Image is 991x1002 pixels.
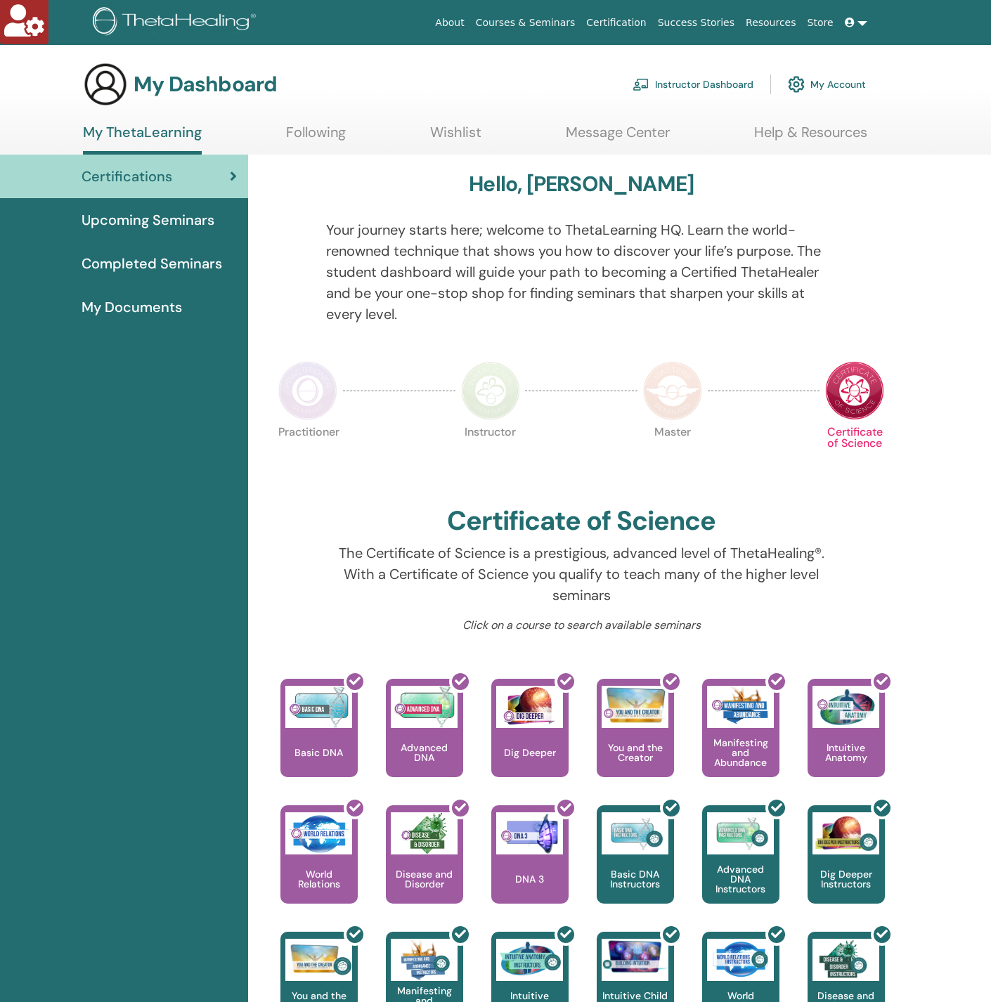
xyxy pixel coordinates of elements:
[386,743,463,762] p: Advanced DNA
[82,166,172,187] span: Certifications
[702,864,779,894] p: Advanced DNA Instructors
[461,427,520,486] p: Instructor
[602,939,668,973] img: Intuitive Child In Me Instructors
[82,253,222,274] span: Completed Seminars
[391,939,458,981] img: Manifesting and Abundance Instructors
[430,124,481,151] a: Wishlist
[491,805,569,932] a: DNA 3 DNA 3
[825,361,884,420] img: Certificate of Science
[754,124,867,151] a: Help & Resources
[808,743,885,762] p: Intuitive Anatomy
[391,812,458,854] img: Disease and Disorder
[566,124,670,151] a: Message Center
[633,78,649,91] img: chalkboard-teacher.svg
[285,812,352,854] img: World Relations
[391,686,458,728] img: Advanced DNA
[461,361,520,420] img: Instructor
[83,62,128,107] img: generic-user-icon.jpg
[491,679,569,805] a: Dig Deeper Dig Deeper
[740,10,802,36] a: Resources
[498,748,562,757] p: Dig Deeper
[597,679,674,805] a: You and the Creator You and the Creator
[93,7,261,39] img: logo.png
[643,427,702,486] p: Master
[812,939,879,981] img: Disease and Disorder Instructors
[808,869,885,889] p: Dig Deeper Instructors
[82,209,214,230] span: Upcoming Seminars
[386,679,463,805] a: Advanced DNA Advanced DNA
[447,505,715,538] h2: Certificate of Science
[286,124,346,151] a: Following
[825,427,884,486] p: Certificate of Science
[326,617,836,634] p: Click on a course to search available seminars
[652,10,740,36] a: Success Stories
[702,738,779,767] p: Manifesting and Abundance
[581,10,652,36] a: Certification
[496,812,563,854] img: DNA 3
[496,686,563,728] img: Dig Deeper
[278,361,337,420] img: Practitioner
[386,805,463,932] a: Disease and Disorder Disease and Disorder
[469,171,694,197] h3: Hello, [PERSON_NAME]
[812,812,879,854] img: Dig Deeper Instructors
[707,939,774,981] img: World Relations Instructors
[278,427,337,486] p: Practitioner
[808,805,885,932] a: Dig Deeper Instructors Dig Deeper Instructors
[812,686,879,728] img: Intuitive Anatomy
[788,69,866,100] a: My Account
[707,686,774,728] img: Manifesting and Abundance
[280,805,358,932] a: World Relations World Relations
[597,805,674,932] a: Basic DNA Instructors Basic DNA Instructors
[285,686,352,728] img: Basic DNA
[702,805,779,932] a: Advanced DNA Instructors Advanced DNA Instructors
[470,10,581,36] a: Courses & Seminars
[326,219,836,325] p: Your journey starts here; welcome to ThetaLearning HQ. Learn the world-renowned technique that sh...
[808,679,885,805] a: Intuitive Anatomy Intuitive Anatomy
[280,869,358,889] p: World Relations
[82,297,182,318] span: My Documents
[602,686,668,724] img: You and the Creator
[643,361,702,420] img: Master
[496,939,563,981] img: Intuitive Anatomy Instructors
[602,812,668,854] img: Basic DNA Instructors
[597,743,674,762] p: You and the Creator
[386,869,463,889] p: Disease and Disorder
[83,124,202,155] a: My ThetaLearning
[326,542,836,606] p: The Certificate of Science is a prestigious, advanced level of ThetaHealing®. With a Certificate ...
[134,72,277,97] h3: My Dashboard
[285,939,352,981] img: You and the Creator Instructors
[633,69,753,100] a: Instructor Dashboard
[280,679,358,805] a: Basic DNA Basic DNA
[429,10,469,36] a: About
[802,10,839,36] a: Store
[597,869,674,889] p: Basic DNA Instructors
[788,72,805,96] img: cog.svg
[702,679,779,805] a: Manifesting and Abundance Manifesting and Abundance
[707,812,774,854] img: Advanced DNA Instructors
